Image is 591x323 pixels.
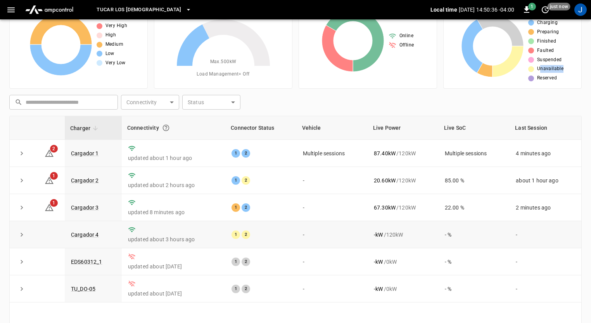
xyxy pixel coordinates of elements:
[399,32,413,40] span: Online
[374,204,432,211] div: / 120 kW
[242,230,250,239] div: 2
[50,172,58,180] span: 1
[232,149,240,158] div: 1
[539,3,551,16] button: set refresh interval
[399,41,414,49] span: Offline
[510,194,581,221] td: 2 minutes ago
[537,28,559,36] span: Preparing
[374,149,396,157] p: 87.40 kW
[71,232,99,238] a: Cargador 4
[439,140,510,167] td: Multiple sessions
[22,2,76,17] img: ampcontrol.io logo
[528,3,536,10] span: 1
[16,283,28,295] button: expand row
[574,3,587,16] div: profile-icon
[374,177,432,184] div: / 120 kW
[210,58,237,66] span: Max. 500 kW
[71,204,99,211] a: Cargador 3
[297,221,368,248] td: -
[297,167,368,194] td: -
[537,19,558,27] span: Charging
[232,203,240,212] div: 1
[439,221,510,248] td: - %
[537,74,557,82] span: Reserved
[71,286,95,292] a: TU_DO-05
[374,258,383,266] p: - kW
[548,3,570,10] span: just now
[374,149,432,157] div: / 120 kW
[71,150,99,156] a: Cargador 1
[297,248,368,275] td: -
[50,145,58,153] span: 2
[510,116,581,140] th: Last Session
[374,285,432,293] div: / 0 kW
[510,140,581,167] td: 4 minutes ago
[70,124,100,133] span: Charger
[197,70,249,78] span: Load Management = Off
[242,176,250,185] div: 2
[232,176,240,185] div: 1
[242,203,250,212] div: 2
[105,50,114,58] span: Low
[16,229,28,241] button: expand row
[232,285,240,293] div: 1
[127,121,220,135] div: Connectivity
[16,202,28,213] button: expand row
[439,167,510,194] td: 85.00 %
[97,5,181,14] span: TUCAR LOS [DEMOGRAPHIC_DATA]
[128,235,219,243] p: updated about 3 hours ago
[16,148,28,159] button: expand row
[510,167,581,194] td: about 1 hour ago
[45,204,54,210] a: 1
[225,116,296,140] th: Connector Status
[374,231,432,239] div: / 120 kW
[71,259,102,265] a: EDS60312_1
[105,41,123,48] span: Medium
[510,248,581,275] td: -
[105,59,126,67] span: Very Low
[374,177,396,184] p: 20.60 kW
[297,140,368,167] td: Multiple sessions
[71,177,99,184] a: Cargador 2
[93,2,194,17] button: TUCAR LOS [DEMOGRAPHIC_DATA]
[128,208,219,216] p: updated 8 minutes ago
[439,116,510,140] th: Live SoC
[16,256,28,268] button: expand row
[439,248,510,275] td: - %
[128,181,219,189] p: updated about 2 hours ago
[537,65,563,73] span: Unavailable
[45,149,54,156] a: 2
[374,258,432,266] div: / 0 kW
[232,230,240,239] div: 1
[374,285,383,293] p: - kW
[537,47,554,55] span: Faulted
[232,258,240,266] div: 1
[128,154,219,162] p: updated about 1 hour ago
[159,121,173,135] button: Connection between the charger and our software.
[105,31,116,39] span: High
[45,177,54,183] a: 1
[430,6,457,14] p: Local time
[16,175,28,186] button: expand row
[537,56,562,64] span: Suspended
[242,285,250,293] div: 2
[297,194,368,221] td: -
[128,290,219,297] p: updated about [DATE]
[439,275,510,302] td: - %
[242,149,250,158] div: 2
[459,6,514,14] p: [DATE] 14:50:36 -04:00
[537,38,556,45] span: Finished
[510,275,581,302] td: -
[297,275,368,302] td: -
[105,22,128,30] span: Very High
[50,199,58,207] span: 1
[510,221,581,248] td: -
[242,258,250,266] div: 2
[368,116,439,140] th: Live Power
[128,263,219,270] p: updated about [DATE]
[439,194,510,221] td: 22.00 %
[374,204,396,211] p: 67.30 kW
[297,116,368,140] th: Vehicle
[374,231,383,239] p: - kW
